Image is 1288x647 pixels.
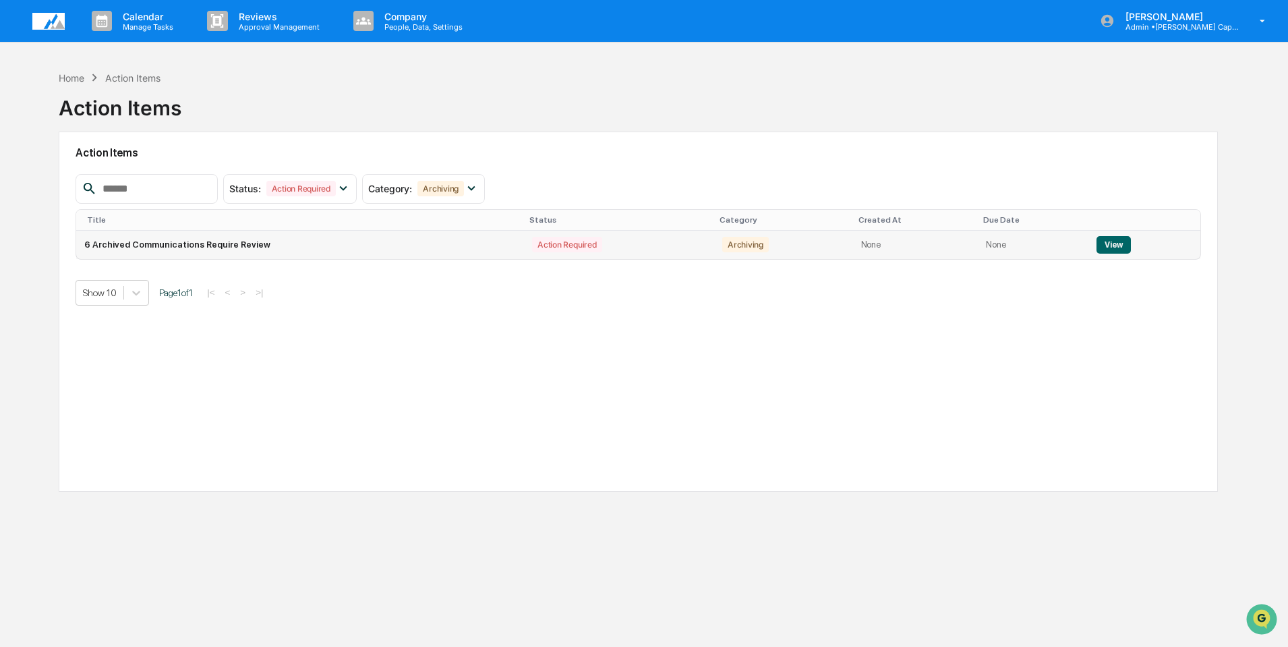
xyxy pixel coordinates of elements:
button: > [236,287,250,298]
p: Calendar [112,11,180,22]
button: Start new chat [229,107,245,123]
div: Created At [858,215,973,225]
p: [PERSON_NAME] [1115,11,1240,22]
span: Status : [229,183,261,194]
span: Attestations [111,170,167,184]
div: Status [529,215,709,225]
div: Category [720,215,847,225]
button: View [1096,236,1131,254]
div: Start new chat [46,103,221,117]
p: Reviews [228,11,326,22]
button: |< [203,287,218,298]
div: Home [59,72,84,84]
span: Category : [368,183,412,194]
div: 🔎 [13,197,24,208]
div: Archiving [722,237,769,252]
td: None [853,231,978,259]
div: Action Items [59,85,181,120]
p: Manage Tasks [112,22,180,32]
div: Archiving [417,181,464,196]
td: 6 Archived Communications Require Review [76,231,524,259]
span: Data Lookup [27,196,85,209]
span: Page 1 of 1 [159,287,193,298]
p: Admin • [PERSON_NAME] Capital Management [1115,22,1240,32]
button: >| [252,287,267,298]
div: Action Required [266,181,336,196]
div: Action Required [532,237,602,252]
p: How can we help? [13,28,245,50]
a: 🔎Data Lookup [8,190,90,215]
p: People, Data, Settings [374,22,469,32]
div: Title [87,215,519,225]
div: 🖐️ [13,171,24,182]
div: We're available if you need us! [46,117,171,128]
p: Approval Management [228,22,326,32]
iframe: Open customer support [1245,602,1281,639]
span: Preclearance [27,170,87,184]
img: logo [32,13,65,30]
a: Powered byPylon [95,228,163,239]
h2: Action Items [76,146,1201,159]
div: Action Items [105,72,160,84]
span: Pylon [134,229,163,239]
a: 🗄️Attestations [92,165,173,189]
div: Due Date [983,215,1083,225]
p: Company [374,11,469,22]
div: 🗄️ [98,171,109,182]
button: < [221,287,235,298]
td: None [978,231,1088,259]
a: View [1096,240,1131,250]
a: 🖐️Preclearance [8,165,92,189]
img: 1746055101610-c473b297-6a78-478c-a979-82029cc54cd1 [13,103,38,128]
